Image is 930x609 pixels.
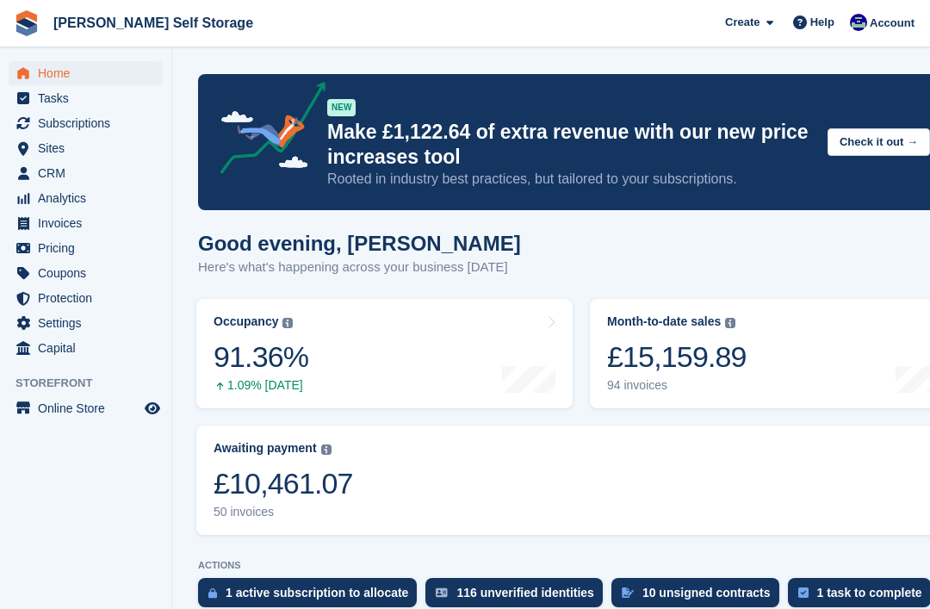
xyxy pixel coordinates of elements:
img: icon-info-grey-7440780725fd019a000dd9b08b2336e03edf1995a4989e88bcd33f0948082b44.svg [321,444,332,455]
a: menu [9,396,163,420]
a: menu [9,111,163,135]
div: 94 invoices [607,378,747,393]
img: verify_identity-adf6edd0f0f0b5bbfe63781bf79b02c33cf7c696d77639b501bdc392416b5a36.svg [436,587,448,598]
img: Justin Farthing [850,14,867,31]
a: Occupancy 91.36% 1.09% [DATE] [196,299,573,408]
div: NEW [327,99,356,116]
img: price-adjustments-announcement-icon-8257ccfd72463d97f412b2fc003d46551f7dbcb40ab6d574587a9cd5c0d94... [206,82,326,180]
p: Make £1,122.64 of extra revenue with our new price increases tool [327,120,814,170]
h1: Good evening, [PERSON_NAME] [198,232,521,255]
a: menu [9,211,163,235]
div: 50 invoices [214,505,353,519]
span: Invoices [38,211,141,235]
span: Subscriptions [38,111,141,135]
img: contract_signature_icon-13c848040528278c33f63329250d36e43548de30e8caae1d1a13099fd9432cc5.svg [622,587,634,598]
img: icon-info-grey-7440780725fd019a000dd9b08b2336e03edf1995a4989e88bcd33f0948082b44.svg [282,318,293,328]
span: Create [725,14,759,31]
a: menu [9,61,163,85]
span: Home [38,61,141,85]
span: Protection [38,286,141,310]
span: Account [870,15,914,32]
a: [PERSON_NAME] Self Storage [46,9,260,37]
a: menu [9,286,163,310]
div: £10,461.07 [214,466,353,501]
span: Tasks [38,86,141,110]
a: menu [9,236,163,260]
a: menu [9,136,163,160]
div: 116 unverified identities [456,586,594,600]
a: menu [9,186,163,210]
div: 10 unsigned contracts [642,586,771,600]
div: £15,159.89 [607,339,747,375]
div: Month-to-date sales [607,314,721,329]
div: Awaiting payment [214,441,317,456]
span: Storefront [15,375,171,392]
img: icon-info-grey-7440780725fd019a000dd9b08b2336e03edf1995a4989e88bcd33f0948082b44.svg [725,318,735,328]
a: menu [9,86,163,110]
img: stora-icon-8386f47178a22dfd0bd8f6a31ec36ba5ce8667c1dd55bd0f319d3a0aa187defe.svg [14,10,40,36]
span: Settings [38,311,141,335]
p: Rooted in industry best practices, but tailored to your subscriptions. [327,170,814,189]
img: task-75834270c22a3079a89374b754ae025e5fb1db73e45f91037f5363f120a921f8.svg [798,587,809,598]
a: menu [9,311,163,335]
div: 1 task to complete [817,586,922,600]
span: CRM [38,161,141,185]
button: Check it out → [828,128,930,157]
p: Here's what's happening across your business [DATE] [198,258,521,277]
span: Help [810,14,834,31]
span: Analytics [38,186,141,210]
span: Sites [38,136,141,160]
div: 1.09% [DATE] [214,378,308,393]
a: menu [9,336,163,360]
span: Coupons [38,261,141,285]
a: menu [9,261,163,285]
img: active_subscription_to_allocate_icon-d502201f5373d7db506a760aba3b589e785aa758c864c3986d89f69b8ff3... [208,587,217,599]
a: Preview store [142,398,163,419]
div: 91.36% [214,339,308,375]
div: Occupancy [214,314,278,329]
a: menu [9,161,163,185]
span: Pricing [38,236,141,260]
span: Capital [38,336,141,360]
div: 1 active subscription to allocate [226,586,408,600]
span: Online Store [38,396,141,420]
